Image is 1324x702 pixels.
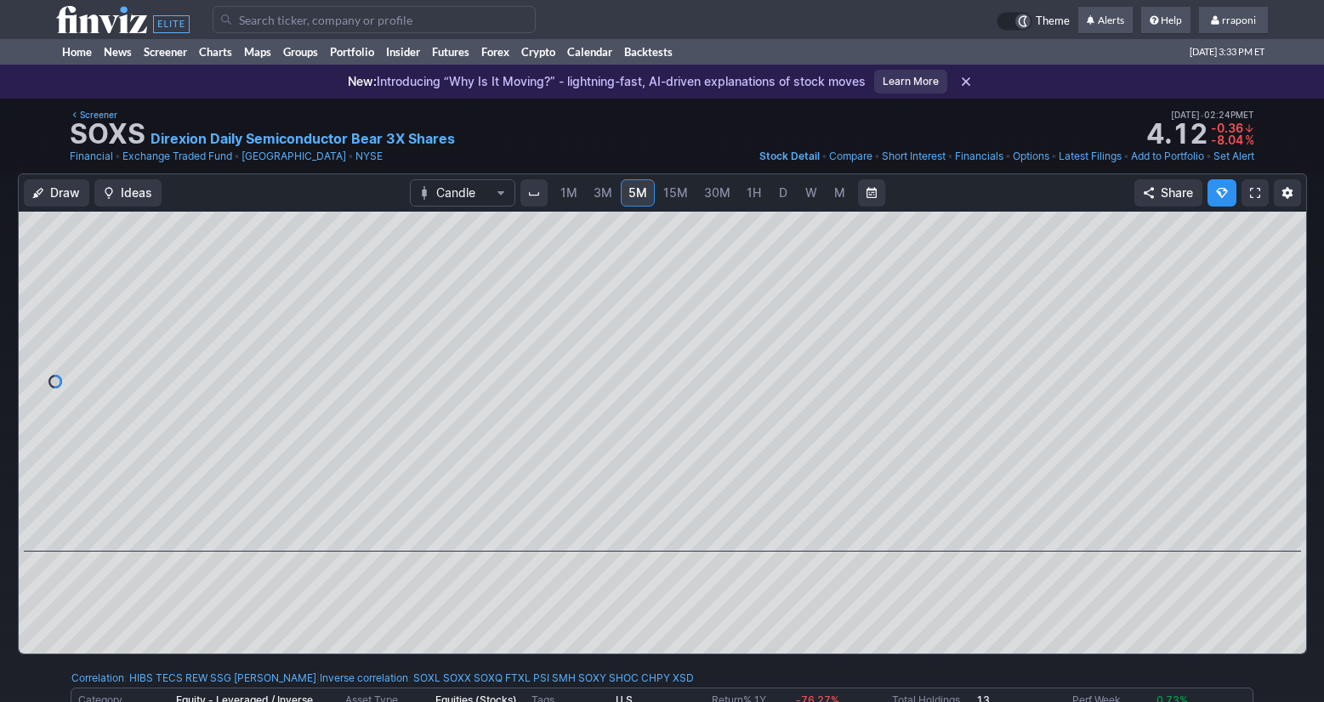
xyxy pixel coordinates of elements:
[586,179,620,207] a: 3M
[50,184,80,201] span: Draw
[1051,148,1057,165] span: •
[98,39,138,65] a: News
[594,185,612,200] span: 3M
[234,670,316,687] a: [PERSON_NAME]
[1123,148,1129,165] span: •
[56,39,98,65] a: Home
[1206,148,1212,165] span: •
[955,148,1003,165] a: Financials
[1274,179,1301,207] button: Chart Settings
[238,39,277,65] a: Maps
[1078,7,1133,34] a: Alerts
[829,148,872,165] a: Compare
[348,73,866,90] p: Introducing “Why Is It Moving?” - lightning-fast, AI-driven explanations of stock moves
[1146,121,1208,148] strong: 4.12
[770,179,797,207] a: D
[759,148,820,165] a: Stock Detail
[997,12,1070,31] a: Theme
[1211,121,1243,135] span: -0.36
[242,148,346,165] a: [GEOGRAPHIC_DATA]
[316,670,694,687] div: | :
[656,179,696,207] a: 15M
[1059,150,1122,162] span: Latest Filings
[1013,148,1049,165] a: Options
[858,179,885,207] button: Range
[138,39,193,65] a: Screener
[413,670,440,687] a: SOXL
[609,670,639,687] a: SHOC
[156,670,183,687] a: TECS
[129,670,153,687] a: HIBS
[151,128,455,149] a: Direxion Daily Semiconductor Bear 3X Shares
[874,70,947,93] a: Learn More
[185,670,207,687] a: REW
[805,185,817,200] span: W
[663,185,688,200] span: 15M
[24,179,89,207] button: Draw
[320,671,408,684] a: Inverse correlation
[1161,184,1193,201] span: Share
[1141,7,1190,34] a: Help
[1190,39,1264,65] span: [DATE] 3:33 PM ET
[696,179,738,207] a: 30M
[673,670,694,687] a: XSD
[1242,179,1269,207] a: Fullscreen
[94,179,162,207] button: Ideas
[1211,133,1243,147] span: -8.04
[834,185,845,200] span: M
[578,670,606,687] a: SOXY
[553,179,585,207] a: 1M
[1171,107,1254,122] span: [DATE] 02:24PM ET
[210,670,231,687] a: SSG
[1245,133,1254,147] span: %
[779,185,787,200] span: D
[628,185,647,200] span: 5M
[739,179,769,207] a: 1H
[515,39,561,65] a: Crypto
[1200,107,1204,122] span: •
[1005,148,1011,165] span: •
[410,179,515,207] button: Chart Type
[121,184,152,201] span: Ideas
[1213,148,1254,165] a: Set Alert
[621,179,655,207] a: 5M
[70,107,117,122] a: Screener
[798,179,825,207] a: W
[71,670,316,687] div: :
[533,670,549,687] a: PSI
[71,671,124,684] a: Correlation
[618,39,679,65] a: Backtests
[436,184,489,201] span: Candle
[234,148,240,165] span: •
[193,39,238,65] a: Charts
[1036,12,1070,31] span: Theme
[213,6,536,33] input: Search
[520,179,548,207] button: Interval
[426,39,475,65] a: Futures
[1199,7,1268,34] a: rraponi
[348,148,354,165] span: •
[552,670,576,687] a: SMH
[70,148,113,165] a: Financial
[505,670,531,687] a: FTXL
[324,39,380,65] a: Portfolio
[355,148,383,165] a: NYSE
[70,121,145,148] h1: SOXS
[380,39,426,65] a: Insider
[560,185,577,200] span: 1M
[874,148,880,165] span: •
[561,39,618,65] a: Calendar
[1059,148,1122,165] a: Latest Filings
[115,148,121,165] span: •
[759,150,820,162] span: Stock Detail
[277,39,324,65] a: Groups
[1134,179,1202,207] button: Share
[947,148,953,165] span: •
[1131,148,1204,165] a: Add to Portfolio
[704,185,730,200] span: 30M
[747,185,761,200] span: 1H
[821,148,827,165] span: •
[1208,179,1236,207] button: Explore new features
[443,670,471,687] a: SOXX
[348,74,377,88] span: New:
